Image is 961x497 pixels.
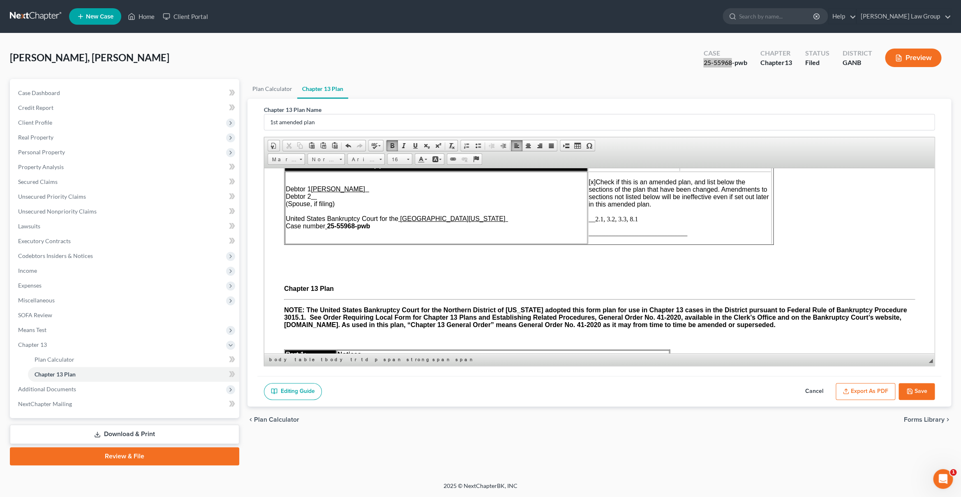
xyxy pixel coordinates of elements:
[308,154,337,165] span: Normal
[306,140,317,151] a: Paste
[857,9,951,24] a: [PERSON_NAME] Law Group
[268,140,280,151] a: Document Properties
[534,140,545,151] a: Align Right
[842,58,872,67] div: GANB
[18,311,52,318] span: SOFA Review
[446,140,457,151] a: Remove Format
[35,371,76,378] span: Chapter 13 Plan
[18,386,76,392] span: Additional Documents
[18,208,97,215] span: Unsecured Nonpriority Claims
[18,178,58,185] span: Secured Claims
[124,9,159,24] a: Home
[12,86,239,100] a: Case Dashboard
[348,154,377,165] span: Arial
[386,140,398,151] a: Bold
[497,140,509,151] a: Increase Indent
[415,154,430,165] a: Text Color
[247,79,297,99] a: Plan Calculator
[12,160,239,174] a: Property Analysis
[796,383,832,400] button: Cancel
[432,140,444,151] a: Superscript
[18,326,46,333] span: Means Test
[899,383,935,400] button: Save
[35,356,74,363] span: Plan Calculator
[254,416,299,423] span: Plan Calculator
[18,89,60,96] span: Case Dashboard
[18,400,72,407] span: NextChapter Mailing
[431,355,453,364] a: span element
[12,204,239,219] a: Unsecured Nonpriority Claims
[409,140,421,151] a: Underline
[317,140,329,151] a: Paste as plain text
[360,355,372,364] a: td element
[18,134,53,141] span: Real Property
[387,153,412,165] a: 16
[511,140,522,151] a: Align Left
[447,154,459,165] a: Link
[522,140,534,151] a: Center
[159,9,212,24] a: Client Portal
[268,355,292,364] a: body element
[18,119,52,126] span: Client Profile
[760,49,792,58] div: Chapter
[545,140,557,151] a: Justify
[342,140,354,151] a: Undo
[805,58,829,67] div: Filed
[461,140,472,151] a: Insert/Remove Numbered List
[18,193,86,200] span: Unsecured Priority Claims
[18,252,93,259] span: Codebtors Insiders & Notices
[12,174,239,189] a: Secured Claims
[18,341,47,348] span: Chapter 13
[268,154,297,165] span: Marker
[703,49,747,58] div: Case
[12,189,239,204] a: Unsecured Priority Claims
[12,234,239,248] a: Executory Contracts
[297,79,348,99] a: Chapter 13 Plan
[784,58,792,66] span: 13
[12,100,239,115] a: Credit Report
[398,140,409,151] a: Italic
[18,282,42,289] span: Expenses
[264,114,935,130] input: Enter name...
[472,140,484,151] a: Insert/Remove Bulleted List
[703,58,747,67] div: 25-55968-pwb
[264,383,322,400] a: Editing Guide
[945,416,951,423] i: chevron_right
[329,140,340,151] a: Paste from Word
[805,49,829,58] div: Status
[247,416,254,423] i: chevron_left
[904,416,945,423] span: Forms Library
[10,447,239,465] a: Review & File
[388,154,404,165] span: 16
[18,104,53,111] span: Credit Report
[12,219,239,234] a: Lawsuits
[21,183,42,190] span: Part 1:
[382,355,404,364] a: span element
[18,267,37,274] span: Income
[18,163,64,170] span: Property Analysis
[18,223,40,230] span: Lawsuits
[293,355,319,364] a: table element
[836,383,895,400] button: Export as PDF
[459,154,470,165] a: Unlink
[885,49,941,67] button: Preview
[307,153,345,165] a: Normal
[583,140,595,151] a: Insert Special Character
[28,367,239,382] a: Chapter 13 Plan
[347,153,385,165] a: Arial
[572,140,583,151] a: Table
